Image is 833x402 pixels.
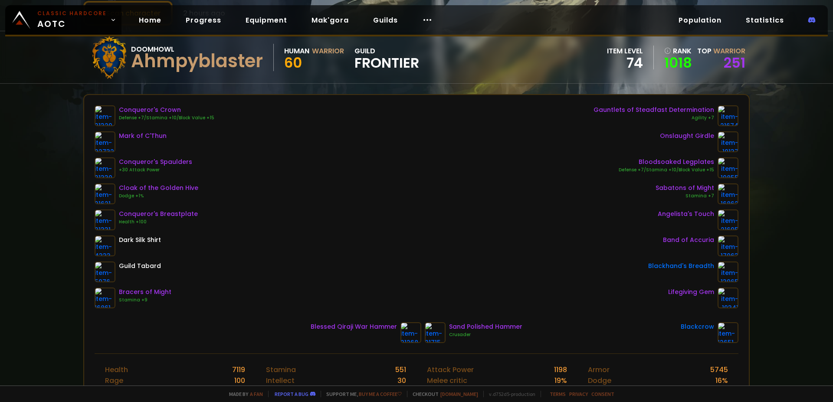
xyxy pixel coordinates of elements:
img: item-21331 [95,209,115,230]
div: Band of Accuria [663,235,714,245]
a: [DOMAIN_NAME] [440,391,478,397]
div: Angelista's Touch [658,209,714,219]
div: Rage [105,375,123,386]
span: Checkout [407,391,478,397]
div: Stamina [266,364,296,375]
img: item-19341 [718,288,738,308]
div: Melee critic [427,375,467,386]
div: Sand Polished Hammer [449,322,522,331]
div: Health +100 [119,219,198,226]
div: Cloak of the Golden Hive [119,183,198,193]
img: item-16861 [95,288,115,308]
div: Gauntlets of Steadfast Determination [594,105,714,114]
img: item-21621 [95,183,115,204]
span: Frontier [354,56,419,69]
div: Blackcrow [681,322,714,331]
div: Dark Silk Shirt [119,235,161,245]
div: 100 [234,375,245,386]
div: Onslaught Girdle [660,131,714,141]
div: Defense +7/Stamina +10/Block Value +15 [119,114,214,121]
div: Crusader [449,331,522,338]
span: Support me, [321,391,402,397]
span: 60 [284,53,302,72]
img: item-21330 [95,157,115,178]
div: Stamina +9 [119,297,171,304]
a: Privacy [569,391,588,397]
div: Bracers of Might [119,288,171,297]
div: Health [105,364,128,375]
div: rank [664,46,692,56]
div: Human [284,46,309,56]
a: Classic HardcoreAOTC [5,5,121,35]
a: Consent [591,391,614,397]
a: Equipment [239,11,294,29]
div: Intellect [266,375,295,386]
a: Mak'gora [305,11,356,29]
a: a fan [250,391,263,397]
a: 1018 [664,56,692,69]
img: item-4333 [95,235,115,256]
img: item-17063 [718,235,738,256]
img: item-21268 [400,322,421,343]
a: Population [672,11,728,29]
img: item-19137 [718,131,738,152]
a: Home [132,11,168,29]
div: +30 Attack Power [119,167,192,173]
img: item-21674 [718,105,738,126]
div: item level [607,46,643,56]
div: Mark of C'Thun [119,131,167,141]
span: AOTC [37,10,107,30]
div: Guild Tabard [119,261,161,271]
a: Report a bug [275,391,308,397]
div: 19 % [554,375,567,386]
div: Agility +7 [594,114,714,121]
a: Statistics [739,11,791,29]
img: item-21695 [718,209,738,230]
div: 551 [395,364,406,375]
div: Conqueror's Breastplate [119,209,198,219]
span: v. d752d5 - production [483,391,535,397]
div: Dodge [588,375,611,386]
div: Ahmpyblaster [131,55,263,68]
div: guild [354,46,419,69]
div: 30 [397,375,406,386]
a: Guilds [366,11,405,29]
button: Scan character [83,1,173,26]
div: Top [697,46,745,56]
img: item-22732 [95,131,115,152]
div: Conqueror's Spaulders [119,157,192,167]
img: item-21715 [425,322,446,343]
div: Attack Power [427,364,474,375]
div: 74 [607,56,643,69]
img: item-19855 [718,157,738,178]
small: Classic Hardcore [37,10,107,17]
a: Progress [179,11,228,29]
div: 5745 [710,364,728,375]
div: 7119 [232,364,245,375]
div: Dodge +1% [119,193,198,199]
div: Lifegiving Gem [668,288,714,297]
img: item-21329 [95,105,115,126]
a: Buy me a coffee [359,391,402,397]
div: Warrior [312,46,344,56]
img: item-13965 [718,261,738,282]
div: Sabatons of Might [656,183,714,193]
img: item-5976 [95,261,115,282]
span: Made by [224,391,263,397]
div: 16 % [715,375,728,386]
div: Bloodsoaked Legplates [619,157,714,167]
div: Blessed Qiraji War Hammer [311,322,397,331]
img: item-12651 [718,322,738,343]
span: Warrior [713,46,745,56]
div: Stamina +7 [656,193,714,199]
a: Terms [550,391,566,397]
div: 1198 [554,364,567,375]
div: Conqueror's Crown [119,105,214,114]
div: Armor [588,364,610,375]
div: Defense +7/Stamina +10/Block Value +15 [619,167,714,173]
div: Blackhand's Breadth [648,261,714,271]
img: item-16862 [718,183,738,204]
a: 251 [724,53,745,72]
div: Doomhowl [131,44,263,55]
